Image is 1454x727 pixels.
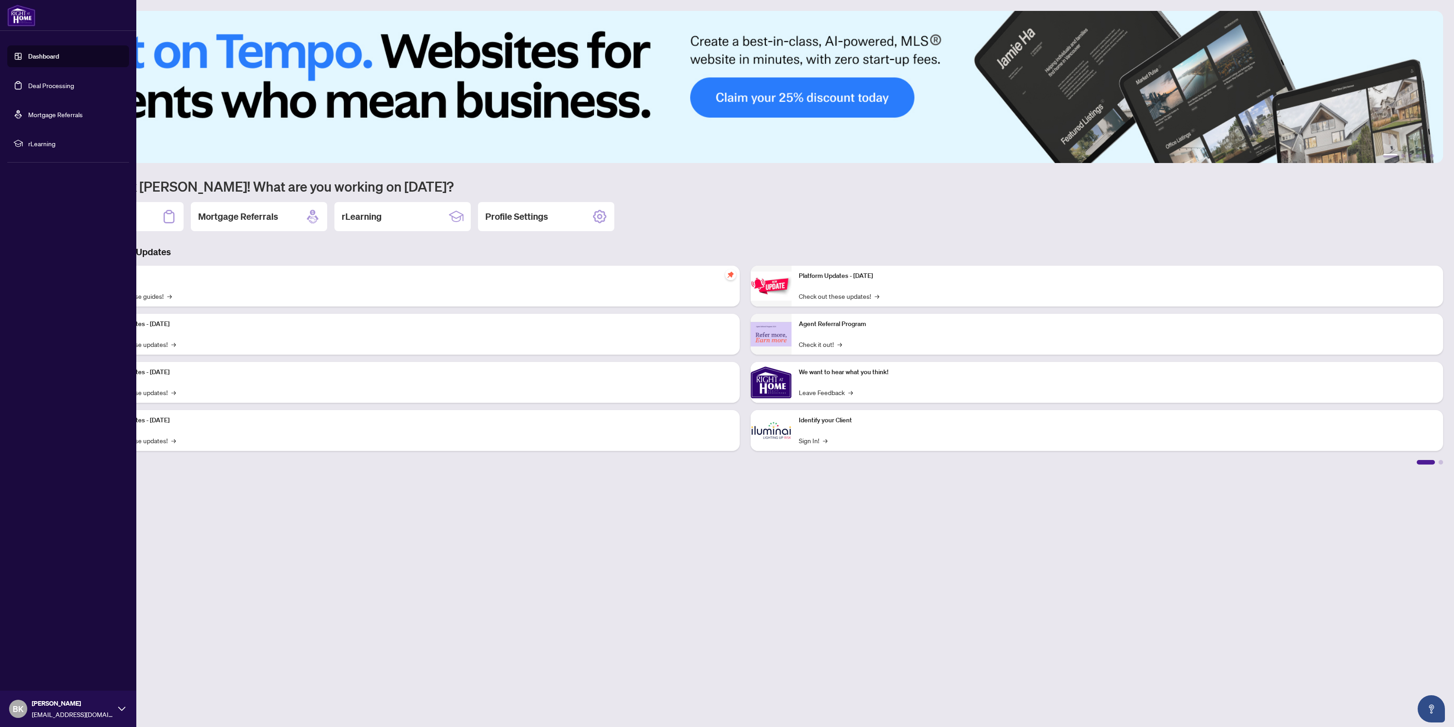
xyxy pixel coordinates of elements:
[198,210,278,223] h2: Mortgage Referrals
[1401,154,1405,158] button: 2
[28,81,74,89] a: Deal Processing
[1416,154,1419,158] button: 4
[799,415,1436,425] p: Identify your Client
[28,52,59,60] a: Dashboard
[799,291,879,301] a: Check out these updates!→
[725,269,736,280] span: pushpin
[751,272,792,300] img: Platform Updates - June 23, 2025
[171,387,176,397] span: →
[799,271,1436,281] p: Platform Updates - [DATE]
[47,246,1443,258] h3: Brokerage & Industry Updates
[875,291,879,301] span: →
[95,415,732,425] p: Platform Updates - [DATE]
[799,387,853,397] a: Leave Feedback→
[751,322,792,347] img: Agent Referral Program
[799,319,1436,329] p: Agent Referral Program
[13,702,24,715] span: BK
[47,11,1443,163] img: Slide 0
[32,709,114,719] span: [EMAIL_ADDRESS][DOMAIN_NAME]
[799,435,827,445] a: Sign In!→
[342,210,382,223] h2: rLearning
[95,367,732,377] p: Platform Updates - [DATE]
[751,410,792,451] img: Identify your Client
[1418,695,1445,722] button: Open asap
[171,435,176,445] span: →
[28,110,83,119] a: Mortgage Referrals
[823,435,827,445] span: →
[28,138,123,148] span: rLearning
[848,387,853,397] span: →
[1383,154,1398,158] button: 1
[1430,154,1434,158] button: 6
[47,178,1443,195] h1: Welcome back [PERSON_NAME]! What are you working on [DATE]?
[32,698,114,708] span: [PERSON_NAME]
[837,339,842,349] span: →
[1423,154,1427,158] button: 5
[485,210,548,223] h2: Profile Settings
[7,5,35,26] img: logo
[171,339,176,349] span: →
[1409,154,1412,158] button: 3
[799,367,1436,377] p: We want to hear what you think!
[95,271,732,281] p: Self-Help
[799,339,842,349] a: Check it out!→
[751,362,792,403] img: We want to hear what you think!
[95,319,732,329] p: Platform Updates - [DATE]
[167,291,172,301] span: →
